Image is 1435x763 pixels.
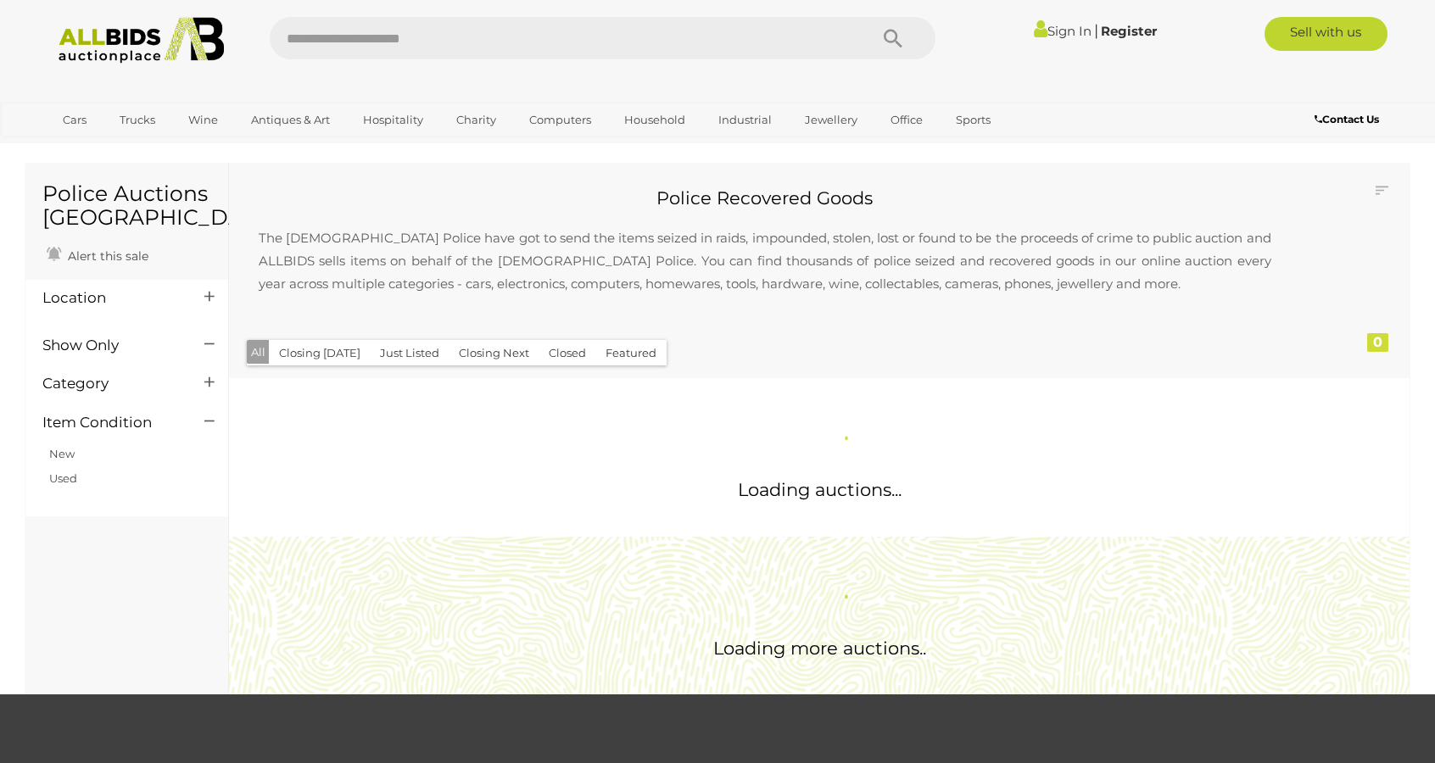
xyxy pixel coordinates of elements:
[794,106,868,134] a: Jewellery
[42,376,179,392] h4: Category
[1094,21,1098,40] span: |
[1315,110,1383,129] a: Contact Us
[42,415,179,431] h4: Item Condition
[539,340,596,366] button: Closed
[1367,333,1388,352] div: 0
[269,340,371,366] button: Closing [DATE]
[177,106,229,134] a: Wine
[613,106,696,134] a: Household
[851,17,935,59] button: Search
[1101,23,1157,39] a: Register
[1034,23,1092,39] a: Sign In
[713,638,926,659] span: Loading more auctions..
[879,106,934,134] a: Office
[445,106,507,134] a: Charity
[52,134,194,162] a: [GEOGRAPHIC_DATA]
[49,17,233,64] img: Allbids.com.au
[1265,17,1388,51] a: Sell with us
[42,337,179,354] h4: Show Only
[49,447,75,460] a: New
[52,106,98,134] a: Cars
[352,106,434,134] a: Hospitality
[945,106,1002,134] a: Sports
[42,182,211,229] h1: Police Auctions [GEOGRAPHIC_DATA]
[370,340,449,366] button: Just Listed
[42,290,179,306] h4: Location
[247,340,270,365] button: All
[42,242,153,267] a: Alert this sale
[707,106,783,134] a: Industrial
[242,209,1288,312] p: The [DEMOGRAPHIC_DATA] Police have got to send the items seized in raids, impounded, stolen, lost...
[449,340,539,366] button: Closing Next
[1315,113,1379,125] b: Contact Us
[49,471,77,485] a: Used
[595,340,667,366] button: Featured
[738,479,902,500] span: Loading auctions...
[240,106,341,134] a: Antiques & Art
[109,106,166,134] a: Trucks
[242,188,1288,208] h2: Police Recovered Goods
[64,248,148,264] span: Alert this sale
[518,106,602,134] a: Computers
